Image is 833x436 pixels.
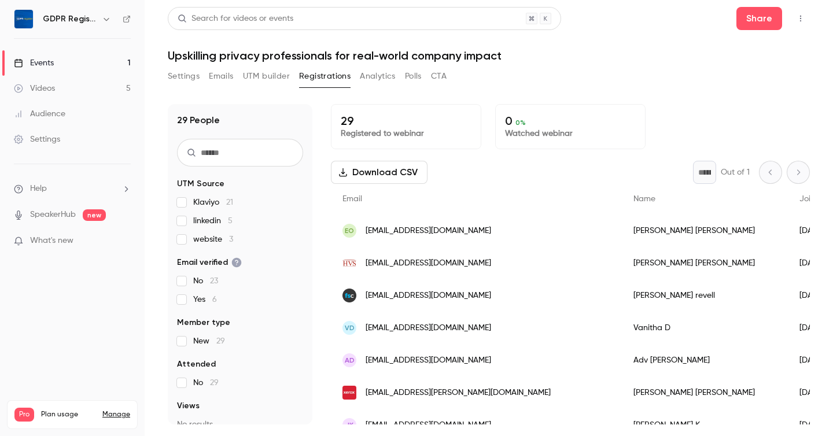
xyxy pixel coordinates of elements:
span: Email [342,195,362,203]
img: fmconsult.co.uk [342,289,356,302]
span: website [193,234,233,245]
div: [PERSON_NAME] [PERSON_NAME] [622,247,788,279]
span: eo [345,226,354,236]
span: 0 % [515,119,526,127]
span: 29 [210,379,219,387]
span: What's new [30,235,73,247]
span: new [83,209,106,221]
div: Audience [14,108,65,120]
button: Registrations [299,67,351,86]
img: xerox.com [342,386,356,400]
li: help-dropdown-opener [14,183,131,195]
span: Name [633,195,655,203]
img: GDPR Register [14,10,33,28]
span: 3 [229,235,233,243]
span: 23 [210,277,218,285]
span: Yes [193,294,217,305]
button: Settings [168,67,200,86]
button: Emails [209,67,233,86]
span: AD [345,355,355,365]
a: SpeakerHub [30,209,76,221]
div: Videos [14,83,55,94]
span: 29 [216,337,225,345]
span: VD [345,323,355,333]
img: hvs.com [342,256,356,270]
span: JK [345,420,353,430]
span: Klaviyo [193,197,233,208]
span: [EMAIL_ADDRESS][DOMAIN_NAME] [366,419,491,431]
h1: 29 People [177,113,220,127]
span: [EMAIL_ADDRESS][DOMAIN_NAME] [366,225,491,237]
button: Share [736,7,782,30]
span: Email verified [177,257,242,268]
p: No results [177,419,303,430]
button: Download CSV [331,161,427,184]
span: Views [177,400,200,412]
h1: Upskilling privacy professionals for real-world company impact [168,49,810,62]
button: UTM builder [243,67,290,86]
span: UTM Source [177,178,224,190]
div: [PERSON_NAME] [PERSON_NAME] [622,376,788,409]
span: [EMAIL_ADDRESS][DOMAIN_NAME] [366,257,491,269]
button: Polls [405,67,422,86]
p: 29 [341,114,471,128]
button: CTA [431,67,447,86]
button: Analytics [360,67,396,86]
h6: GDPR Register [43,13,97,25]
p: Watched webinar [505,128,636,139]
span: [EMAIL_ADDRESS][PERSON_NAME][DOMAIN_NAME] [366,387,551,399]
p: Out of 1 [721,167,750,178]
a: Manage [102,410,130,419]
span: No [193,275,218,287]
div: Adv [PERSON_NAME] [622,344,788,376]
span: Member type [177,317,230,328]
div: Search for videos or events [178,13,293,25]
p: 0 [505,114,636,128]
span: Help [30,183,47,195]
span: Plan usage [41,410,95,419]
span: [EMAIL_ADDRESS][DOMAIN_NAME] [366,322,491,334]
span: Pro [14,408,34,422]
span: New [193,335,225,347]
div: [PERSON_NAME] [PERSON_NAME] [622,215,788,247]
span: 21 [226,198,233,206]
div: Settings [14,134,60,145]
span: 5 [228,217,233,225]
span: [EMAIL_ADDRESS][DOMAIN_NAME] [366,354,491,367]
div: Events [14,57,54,69]
span: linkedin [193,215,233,227]
span: 6 [212,295,217,304]
span: [EMAIL_ADDRESS][DOMAIN_NAME] [366,290,491,302]
span: No [193,377,219,389]
div: Vanitha D [622,312,788,344]
span: Attended [177,359,216,370]
p: Registered to webinar [341,128,471,139]
div: [PERSON_NAME] revell [622,279,788,312]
